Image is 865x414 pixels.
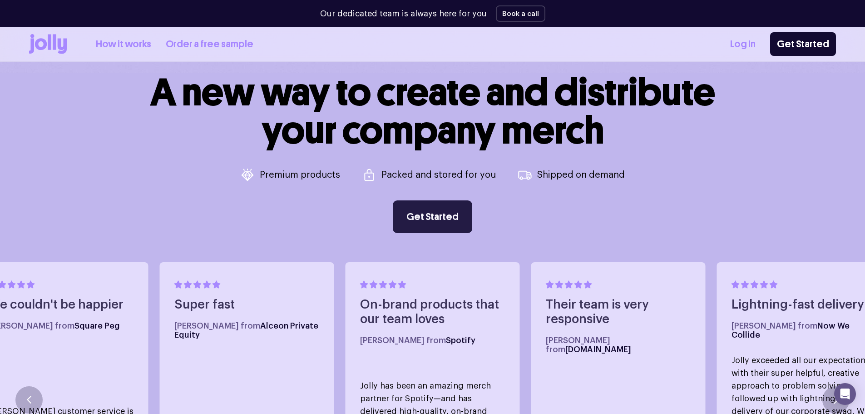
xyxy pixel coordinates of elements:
p: Packed and stored for you [381,170,496,180]
span: Spotify [446,336,475,344]
h5: [PERSON_NAME] from [174,321,320,339]
h1: A new way to create and distribute your company merch [150,73,715,150]
h4: On-brand products that our team loves [360,298,505,327]
h5: [PERSON_NAME] from [360,336,505,345]
p: Our dedicated team is always here for you [320,8,487,20]
span: [DOMAIN_NAME] [565,345,631,354]
a: Order a free sample [166,37,253,52]
a: Log In [730,37,756,52]
a: Get Started [393,200,472,233]
div: Open Intercom Messenger [834,383,856,405]
h5: [PERSON_NAME] from [546,336,691,354]
h4: Super fast [174,298,320,312]
a: How it works [96,37,151,52]
button: Book a call [496,5,545,22]
p: Shipped on demand [537,170,625,180]
p: Premium products [260,170,340,180]
a: Get Started [770,32,836,56]
span: Square Peg [74,322,120,330]
h4: Their team is very responsive [546,298,691,327]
